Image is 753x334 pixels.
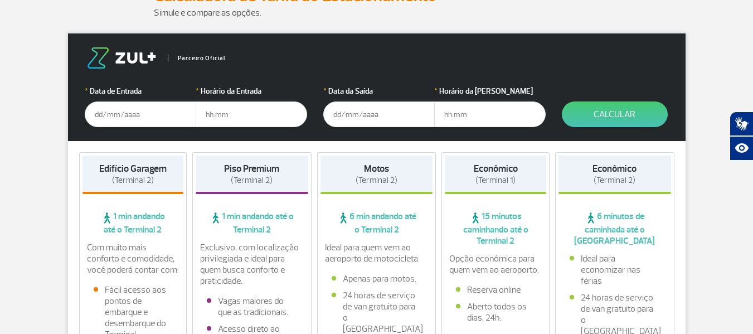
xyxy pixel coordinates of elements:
span: 1 min andando até o Terminal 2 [82,211,184,235]
label: Data da Saída [323,85,435,97]
label: Data de Entrada [85,85,196,97]
input: hh:mm [196,101,307,127]
strong: Piso Premium [224,163,279,175]
strong: Motos [364,163,389,175]
span: 1 min andando até o Terminal 2 [196,211,308,235]
p: Opção econômica para quem vem ao aeroporto. [449,253,542,275]
input: hh:mm [434,101,546,127]
button: Abrir tradutor de língua de sinais. [730,112,753,136]
span: (Terminal 2) [112,175,154,186]
span: (Terminal 2) [356,175,397,186]
span: 15 minutos caminhando até o Terminal 2 [445,211,546,246]
img: logo-zul.png [85,47,158,69]
span: Parceiro Oficial [168,55,225,61]
strong: Edifício Garagem [99,163,167,175]
p: Simule e compare as opções. [154,6,600,20]
p: Ideal para quem vem ao aeroporto de motocicleta. [325,242,429,264]
input: dd/mm/aaaa [85,101,196,127]
p: Exclusivo, com localização privilegiada e ideal para quem busca conforto e praticidade. [200,242,304,287]
li: Ideal para economizar nas férias [570,253,660,287]
span: 6 minutos de caminhada até o [GEOGRAPHIC_DATA] [558,211,671,246]
div: Plugin de acessibilidade da Hand Talk. [730,112,753,161]
input: dd/mm/aaaa [323,101,435,127]
button: Calcular [562,101,668,127]
li: Aberto todos os dias, 24h. [456,301,535,323]
strong: Econômico [474,163,518,175]
label: Horário da [PERSON_NAME] [434,85,546,97]
strong: Econômico [592,163,637,175]
span: (Terminal 2) [594,175,635,186]
span: 6 min andando até o Terminal 2 [320,211,433,235]
button: Abrir recursos assistivos. [730,136,753,161]
li: Vagas maiores do que as tradicionais. [207,296,297,318]
span: (Terminal 1) [475,175,516,186]
span: (Terminal 2) [231,175,273,186]
label: Horário da Entrada [196,85,307,97]
p: Com muito mais conforto e comodidade, você poderá contar com: [87,242,179,275]
li: Apenas para motos. [332,273,422,284]
li: Reserva online [456,284,535,296]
